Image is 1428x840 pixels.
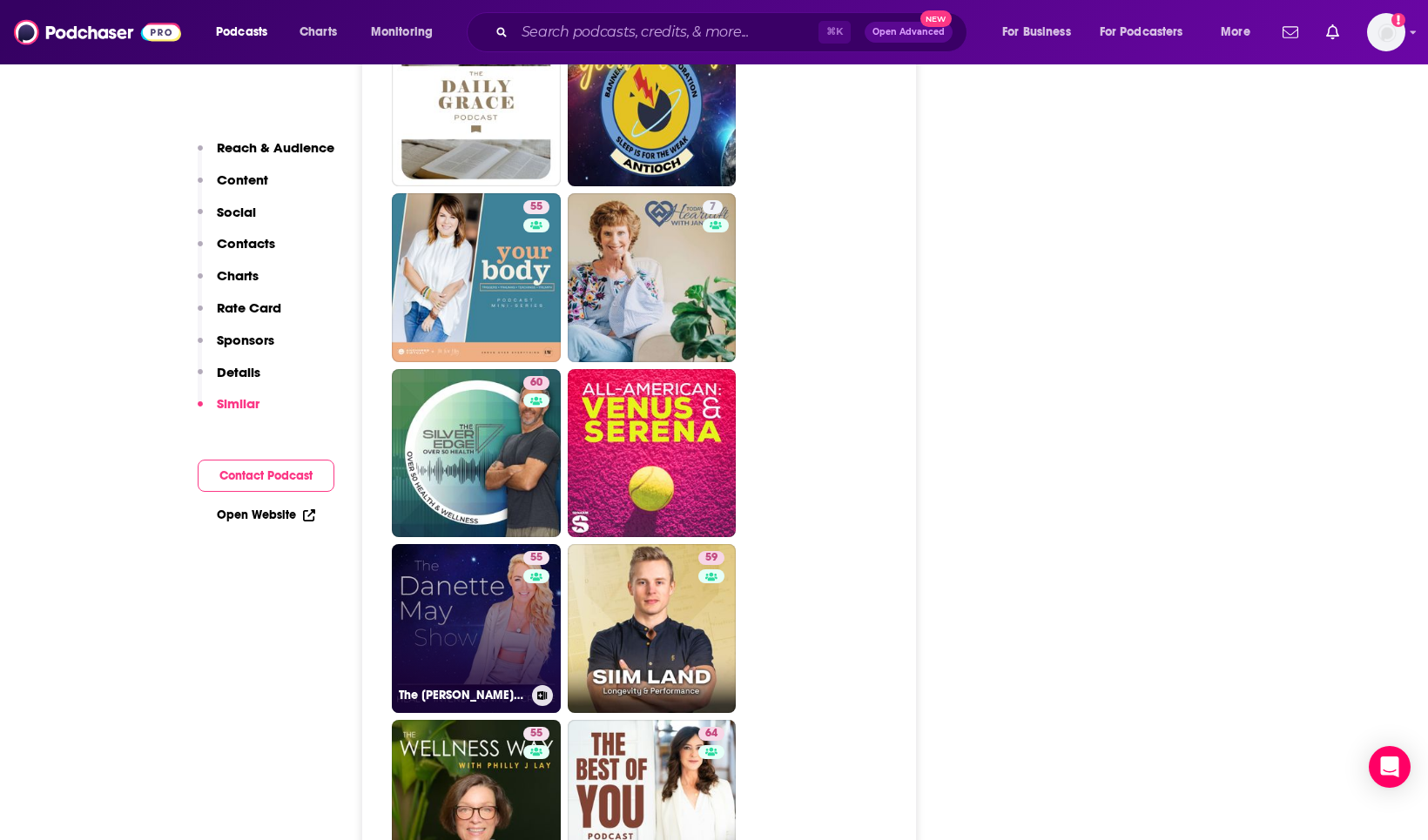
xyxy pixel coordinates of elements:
span: 59 [705,549,717,567]
h3: The [PERSON_NAME] May Show [399,688,525,702]
button: open menu [1088,18,1209,46]
button: open menu [1209,18,1272,46]
div: Open Intercom Messenger [1369,746,1411,788]
button: Contact Podcast [198,460,334,492]
input: Search podcasts, credits, & more... [515,18,818,46]
a: 64 [698,727,724,741]
span: 7 [710,198,716,216]
a: 55 [523,727,549,741]
button: open menu [359,18,455,46]
a: 70 [392,18,561,187]
span: Charts [300,20,337,44]
p: Reach & Audience [217,139,334,156]
a: 60 [392,369,561,538]
span: For Podcasters [1100,20,1183,44]
span: ⌘ K [818,21,851,44]
a: 59 [568,544,737,713]
span: 64 [705,725,717,743]
span: Monitoring [371,20,433,44]
span: 55 [530,198,542,216]
p: Details [217,364,260,380]
svg: Add a profile image [1391,13,1405,27]
div: Search podcasts, credits, & more... [483,12,984,52]
span: New [920,10,952,27]
button: open menu [204,18,290,46]
button: Similar [198,395,259,427]
span: For Business [1002,20,1071,44]
a: Charts [288,18,347,46]
span: Logged in as sarahhallprinc [1367,13,1405,51]
a: Show notifications dropdown [1276,17,1305,47]
button: Contacts [198,235,275,267]
p: Social [217,204,256,220]
a: 55 [392,193,561,362]
p: Content [217,171,268,188]
button: Charts [198,267,259,299]
button: Reach & Audience [198,139,334,171]
button: Details [198,364,260,396]
p: Contacts [217,235,275,252]
p: Similar [217,395,259,412]
a: 60 [523,376,549,390]
a: Open Website [217,507,315,522]
img: User Profile [1367,13,1405,51]
button: Sponsors [198,332,274,364]
a: Show notifications dropdown [1319,17,1346,47]
a: 55The [PERSON_NAME] May Show [392,544,561,713]
button: Show profile menu [1367,13,1405,51]
a: 7 [703,200,723,214]
span: Open Advanced [872,28,945,37]
img: Podchaser - Follow, Share and Rate Podcasts [14,16,181,49]
span: 55 [530,725,542,743]
p: Sponsors [217,332,274,348]
a: 7 [568,193,737,362]
a: 55 [523,551,549,565]
button: Rate Card [198,299,281,332]
button: Open AdvancedNew [865,22,953,43]
span: More [1221,20,1250,44]
span: Podcasts [216,20,267,44]
a: 55 [523,200,549,214]
button: Social [198,204,256,236]
p: Charts [217,267,259,284]
span: 55 [530,549,542,567]
button: open menu [990,18,1093,46]
button: Content [198,171,268,204]
span: 60 [530,374,542,392]
a: 59 [698,551,724,565]
p: Rate Card [217,299,281,316]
